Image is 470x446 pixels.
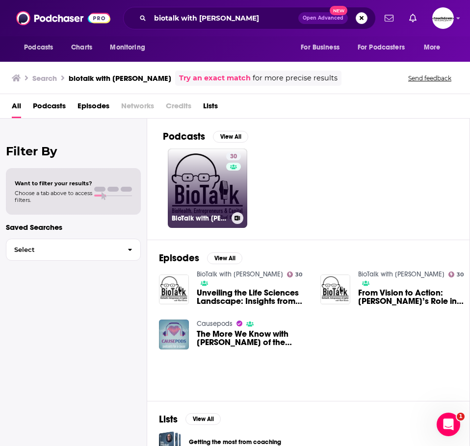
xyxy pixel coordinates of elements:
a: Charts [65,38,98,57]
button: open menu [103,38,157,57]
button: open menu [417,38,453,57]
span: The More We Know with [PERSON_NAME] of the BioTalk Podcast [197,330,309,347]
img: Podchaser - Follow, Share and Rate Podcasts [16,9,110,27]
img: Unveiling the Life Sciences Landscape: Insights from CBRE Experts on BioTalk with Rich Bendis [159,274,189,304]
a: Try an exact match [179,73,251,84]
span: Monitoring [110,41,145,54]
a: BioTalk with Rich Bendis [358,270,444,278]
button: open menu [294,38,352,57]
a: 30 [226,152,241,160]
a: ListsView All [159,413,221,425]
span: More [424,41,441,54]
p: Saved Searches [6,223,141,232]
span: Networks [121,98,154,118]
a: The More We Know with Rich Bendis of the BioTalk Podcast [197,330,309,347]
button: Show profile menu [432,7,454,29]
a: EpisodesView All [159,252,242,264]
span: Open Advanced [303,16,343,21]
span: Podcasts [24,41,53,54]
a: Unveiling the Life Sciences Landscape: Insights from CBRE Experts on BioTalk with Rich Bendis [197,289,309,305]
input: Search podcasts, credits, & more... [150,10,298,26]
a: Show notifications dropdown [405,10,420,26]
span: for more precise results [253,73,338,84]
span: 30 [295,273,302,277]
a: Episodes [78,98,109,118]
button: Select [6,239,141,261]
a: BioTalk with Rich Bendis [197,270,283,278]
a: PodcastsView All [163,130,248,143]
span: Unveiling the Life Sciences Landscape: Insights from CBRE Experts on BioTalk with [PERSON_NAME] [197,289,309,305]
a: 30 [287,272,303,277]
button: Send feedback [405,74,454,82]
img: From Vision to Action: MEDCO’s Role in Economic Development and Partnerships on BioTalk with Rich... [320,274,350,304]
img: The More We Know with Rich Bendis of the BioTalk Podcast [159,320,189,349]
div: Search podcasts, credits, & more... [123,7,376,29]
span: New [330,6,347,15]
button: View All [213,131,248,143]
span: Credits [166,98,191,118]
h2: Filter By [6,144,141,158]
a: 30 [448,272,464,277]
span: Charts [71,41,92,54]
span: 1 [457,413,465,421]
a: Causepods [197,320,233,328]
span: Choose a tab above to access filters. [15,190,92,203]
h3: BioTalk with [PERSON_NAME] [172,214,228,223]
button: open menu [17,38,66,57]
h3: Search [32,74,57,83]
a: All [12,98,21,118]
button: open menu [351,38,419,57]
h2: Podcasts [163,130,205,143]
button: View All [207,252,242,264]
iframe: Intercom live chat [437,413,460,436]
h2: Lists [159,413,178,425]
a: Show notifications dropdown [381,10,397,26]
button: View All [185,413,221,425]
span: 30 [230,152,237,162]
img: User Profile [432,7,454,29]
a: Podcasts [33,98,66,118]
button: Open AdvancedNew [298,12,348,24]
span: For Podcasters [358,41,405,54]
span: 30 [457,273,464,277]
h3: biotalk with [PERSON_NAME] [69,74,171,83]
a: 30BioTalk with [PERSON_NAME] [168,149,247,228]
span: Want to filter your results? [15,180,92,187]
span: Select [6,247,120,253]
a: Lists [203,98,218,118]
span: From Vision to Action: [PERSON_NAME]’s Role in Economic Development and Partnerships on BioTalk w... [358,289,470,305]
a: From Vision to Action: MEDCO’s Role in Economic Development and Partnerships on BioTalk with Rich... [358,289,470,305]
span: Logged in as jvervelde [432,7,454,29]
span: For Business [301,41,339,54]
h2: Episodes [159,252,199,264]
